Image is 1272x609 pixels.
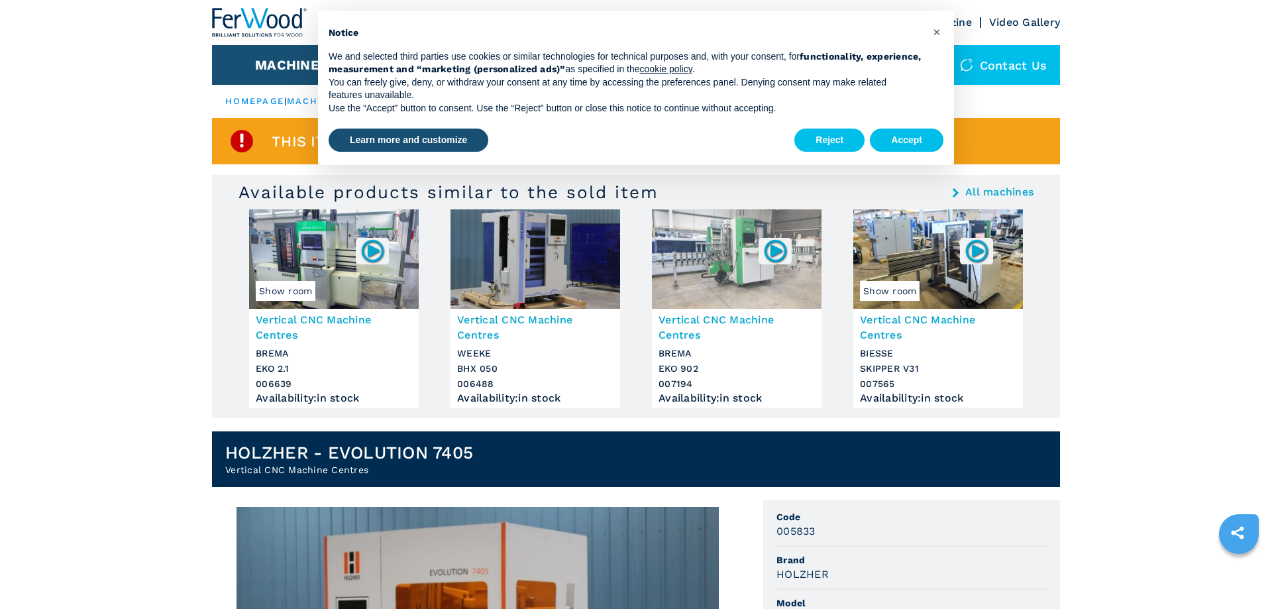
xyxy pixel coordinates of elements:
div: Availability : in stock [457,395,613,402]
img: Vertical CNC Machine Centres WEEKE BHX 050 [450,209,620,309]
a: sharethis [1221,516,1254,549]
h3: BREMA EKO 2.1 006639 [256,346,412,392]
span: This item is already sold [272,134,482,149]
h2: Notice [329,27,922,40]
h3: Available products similar to the sold item [238,182,659,203]
button: Reject [794,129,865,152]
span: Brand [776,553,1047,567]
span: Show room [256,281,315,301]
h3: Vertical CNC Machine Centres [457,312,613,343]
div: Availability : in stock [256,395,412,402]
a: Vertical CNC Machine Centres WEEKE BHX 050Vertical CNC Machine CentresWEEKEBHX 050006488Availabil... [450,209,620,408]
a: HOMEPAGE [225,96,284,106]
p: We and selected third parties use cookies or similar technologies for technical purposes and, wit... [329,50,922,76]
h3: Vertical CNC Machine Centres [256,312,412,343]
img: 007194 [763,238,788,264]
p: Use the “Accept” button to consent. Use the “Reject” button or close this notice to continue with... [329,102,922,115]
button: Machines [255,57,328,73]
button: Accept [870,129,943,152]
img: SoldProduct [229,128,255,154]
img: Vertical CNC Machine Centres BIESSE SKIPPER V31 [853,209,1023,309]
p: You can freely give, deny, or withdraw your consent at any time by accessing the preferences pane... [329,76,922,102]
h3: BREMA EKO 902 007194 [659,346,815,392]
h3: Vertical CNC Machine Centres [860,312,1016,343]
h3: WEEKE BHX 050 006488 [457,346,613,392]
span: Show room [860,281,920,301]
a: All machines [965,187,1033,197]
h1: HOLZHER - EVOLUTION 7405 [225,442,473,463]
span: Code [776,510,1047,524]
a: Vertical CNC Machine Centres BREMA EKO 902007194Vertical CNC Machine CentresBREMAEKO 902007194Ava... [652,209,821,408]
a: Video Gallery [989,16,1060,28]
span: × [933,24,941,40]
strong: functionality, experience, measurement and “marketing (personalized ads)” [329,51,922,75]
h3: BIESSE SKIPPER V31 007565 [860,346,1016,392]
button: Learn more and customize [329,129,488,152]
span: | [284,96,287,106]
h3: 005833 [776,524,816,539]
div: Contact us [947,45,1061,85]
button: Close this notice [926,21,947,42]
img: Contact us [960,58,973,72]
a: machines [287,96,344,106]
a: Vertical CNC Machine Centres BIESSE SKIPPER V31Show room007565Vertical CNC Machine CentresBIESSES... [853,209,1023,408]
a: cookie policy [640,64,692,74]
img: 006639 [360,238,386,264]
h3: Vertical CNC Machine Centres [659,312,815,343]
img: Vertical CNC Machine Centres BREMA EKO 902 [652,209,821,309]
img: 007565 [964,238,990,264]
div: Availability : in stock [659,395,815,402]
div: Availability : in stock [860,395,1016,402]
a: Vertical CNC Machine Centres BREMA EKO 2.1Show room006639Vertical CNC Machine CentresBREMAEKO 2.1... [249,209,419,408]
h2: Vertical CNC Machine Centres [225,463,473,476]
img: Vertical CNC Machine Centres BREMA EKO 2.1 [249,209,419,309]
img: Ferwood [212,8,307,37]
h3: HOLZHER [776,567,829,582]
